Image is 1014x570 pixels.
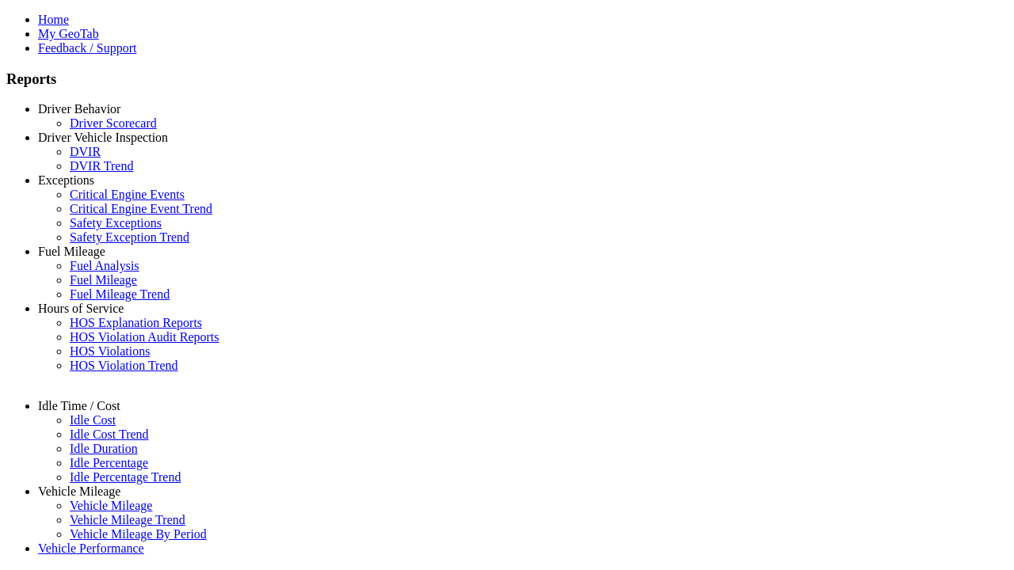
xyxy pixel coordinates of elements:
a: My GeoTab [38,27,99,40]
a: Safety Exception Trend [70,230,189,244]
a: Feedback / Support [38,41,136,55]
a: Vehicle Mileage By Period [70,527,207,541]
a: Critical Engine Events [70,188,185,201]
a: Idle Duration [70,442,138,455]
a: Fuel Analysis [70,259,139,272]
a: Driver Behavior [38,102,120,116]
a: Home [38,13,69,26]
a: HOS Violation Trend [70,359,178,372]
a: Driver Scorecard [70,116,157,130]
a: Fuel Mileage Trend [70,287,170,301]
a: Vehicle Mileage Trend [70,513,185,526]
a: Idle Cost [70,413,116,427]
a: Critical Engine Event Trend [70,202,212,215]
a: Fuel Mileage [38,245,105,258]
a: HOS Violation Audit Reports [70,330,219,344]
a: DVIR [70,145,101,158]
a: Idle Time / Cost [38,399,120,412]
a: Idle Cost Trend [70,427,149,441]
a: Safety Exceptions [70,216,162,230]
a: HOS Explanation Reports [70,316,202,329]
a: HOS Violations [70,344,150,358]
a: Vehicle Performance [38,541,144,555]
a: Vehicle Mileage [70,499,152,512]
a: Hours of Service [38,302,124,315]
a: Idle Percentage [70,456,148,469]
a: Fuel Mileage [70,273,137,287]
a: Exceptions [38,173,94,187]
h3: Reports [6,70,1008,88]
a: Driver Vehicle Inspection [38,131,168,144]
a: Vehicle Mileage [38,484,120,498]
a: Idle Percentage Trend [70,470,181,484]
a: DVIR Trend [70,159,133,173]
